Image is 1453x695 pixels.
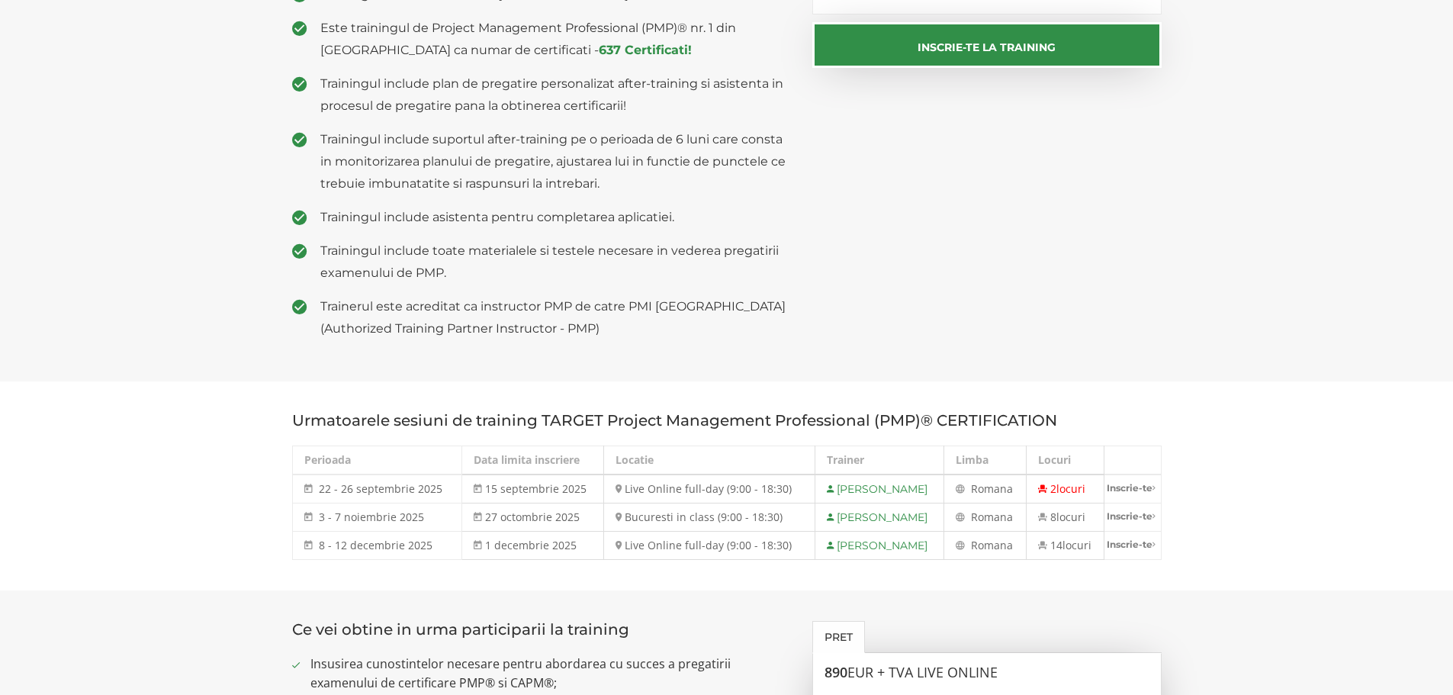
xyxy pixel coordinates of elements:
[604,532,815,560] td: Live Online full-day (9:00 - 18:30)
[971,538,984,552] span: Ro
[812,22,1162,68] button: Inscrie-te la training
[604,504,815,532] td: Bucuresti in class (9:00 - 18:30)
[984,510,1013,524] span: mana
[1056,510,1085,524] span: locuri
[292,412,1162,429] h3: Urmatoarele sesiuni de training TARGET Project Management Professional (PMP)® CERTIFICATION
[815,504,944,532] td: [PERSON_NAME]
[461,446,604,475] th: Data limita inscriere
[1062,538,1091,552] span: locuri
[944,446,1026,475] th: Limba
[825,665,1149,681] h3: 890
[815,475,944,504] td: [PERSON_NAME]
[292,621,790,638] h3: Ce vei obtine in urma participarii la training
[971,481,984,496] span: Ro
[971,510,984,524] span: Ro
[319,538,432,552] span: 8 - 12 decembrie 2025
[815,532,944,560] td: [PERSON_NAME]
[1026,446,1104,475] th: Locuri
[984,538,1013,552] span: mana
[320,72,790,117] span: Trainingul include plan de pregatire personalizat after-training si asistenta in procesul de preg...
[320,206,790,228] span: Trainingul include asistenta pentru completarea aplicatiei.
[1104,475,1161,500] a: Inscrie-te
[461,504,604,532] td: 27 octombrie 2025
[1104,532,1161,557] a: Inscrie-te
[1104,504,1161,529] a: Inscrie-te
[320,240,790,284] span: Trainingul include toate materialele si testele necesare in vederea pregatirii examenului de PMP.
[1056,481,1085,496] span: locuri
[310,655,790,693] span: Insusirea cunostintelor necesare pentru abordarea cu succes a pregatirii examenului de certificar...
[984,481,1013,496] span: mana
[604,475,815,504] td: Live Online full-day (9:00 - 18:30)
[847,663,998,681] span: EUR + TVA LIVE ONLINE
[461,475,604,504] td: 15 septembrie 2025
[320,295,790,339] span: Trainerul este acreditat ca instructor PMP de catre PMI [GEOGRAPHIC_DATA] (Authorized Training Pa...
[1026,504,1104,532] td: 8
[320,17,790,61] span: Este trainingul de Project Management Professional (PMP)® nr. 1 din [GEOGRAPHIC_DATA] ca numar de...
[599,43,692,57] a: 637 Certificati!
[292,446,461,475] th: Perioada
[1026,532,1104,560] td: 14
[320,128,790,195] span: Trainingul include suportul after-training pe o perioada de 6 luni care consta in monitorizarea p...
[319,510,424,524] span: 3 - 7 noiembrie 2025
[1026,475,1104,504] td: 2
[812,621,865,653] a: Pret
[604,446,815,475] th: Locatie
[461,532,604,560] td: 1 decembrie 2025
[319,481,442,496] span: 22 - 26 septembrie 2025
[815,446,944,475] th: Trainer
